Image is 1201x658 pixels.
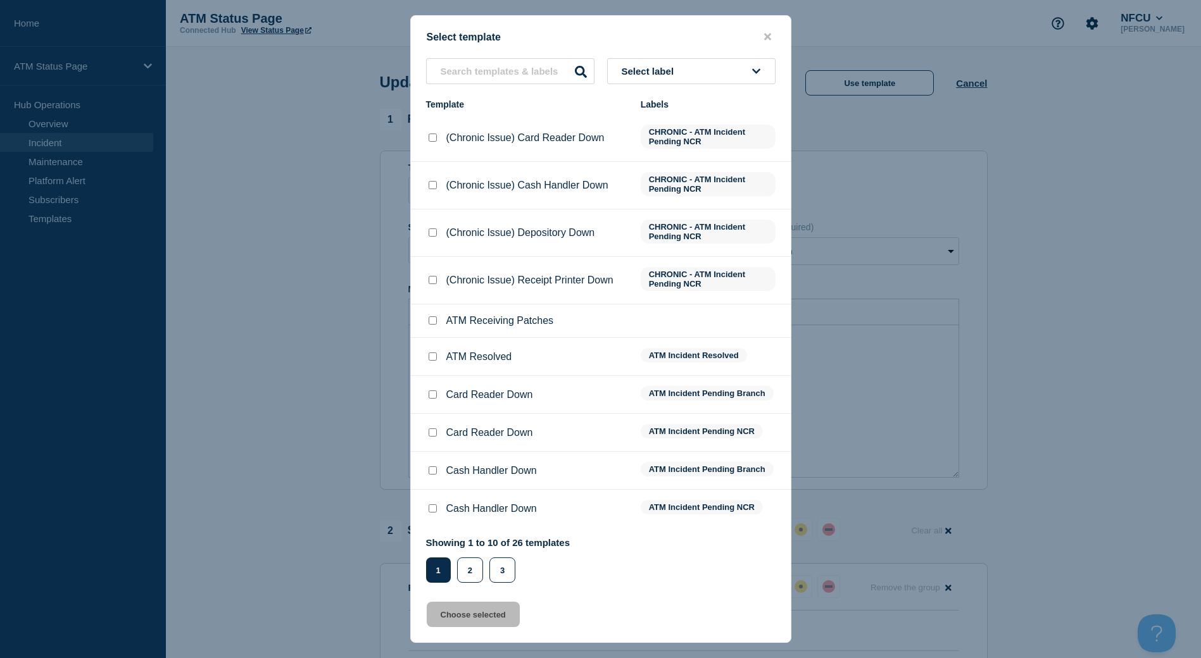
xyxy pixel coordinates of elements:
p: (Chronic Issue) Cash Handler Down [446,180,608,191]
button: Choose selected [427,602,520,627]
span: CHRONIC - ATM Incident Pending NCR [641,172,776,196]
span: CHRONIC - ATM Incident Pending NCR [641,267,776,291]
div: Template [426,99,628,109]
div: Select template [411,31,791,43]
button: close button [760,31,775,43]
input: Cash Handler Down checkbox [429,504,437,512]
span: CHRONIC - ATM Incident Pending NCR [641,125,776,149]
input: (Chronic Issue) Depository Down checkbox [429,228,437,237]
span: ATM Incident Resolved [641,348,747,363]
p: Card Reader Down [446,389,533,400]
span: Select label [622,66,679,77]
p: Showing 1 to 10 of 26 templates [426,537,570,548]
button: 3 [489,557,515,583]
div: Labels [641,99,776,109]
button: 2 [457,557,483,583]
p: ATM Receiving Patches [446,315,554,326]
span: ATM Incident Pending Branch [641,386,774,400]
input: Card Reader Down checkbox [429,428,437,437]
p: (Chronic Issue) Card Reader Down [446,132,605,144]
button: Select label [607,58,776,84]
span: ATM Incident Pending NCR [641,424,763,438]
input: Cash Handler Down checkbox [429,466,437,475]
input: Search templates & labels [426,58,594,84]
p: Cash Handler Down [446,503,537,514]
input: ATM Resolved checkbox [429,352,437,361]
p: (Chronic Issue) Depository Down [446,227,595,239]
input: ATM Receiving Patches checkbox [429,316,437,325]
p: Card Reader Down [446,427,533,438]
input: Card Reader Down checkbox [429,390,437,399]
input: (Chronic Issue) Cash Handler Down checkbox [429,181,437,189]
input: (Chronic Issue) Card Reader Down checkbox [429,133,437,142]
p: Cash Handler Down [446,465,537,476]
span: ATM Incident Pending NCR [641,500,763,514]
span: CHRONIC - ATM Incident Pending NCR [641,220,776,244]
p: (Chronic Issue) Receipt Printer Down [446,275,613,286]
span: ATM Incident Pending Branch [641,462,774,476]
button: 1 [426,557,451,583]
input: (Chronic Issue) Receipt Printer Down checkbox [429,276,437,284]
p: ATM Resolved [446,351,512,363]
